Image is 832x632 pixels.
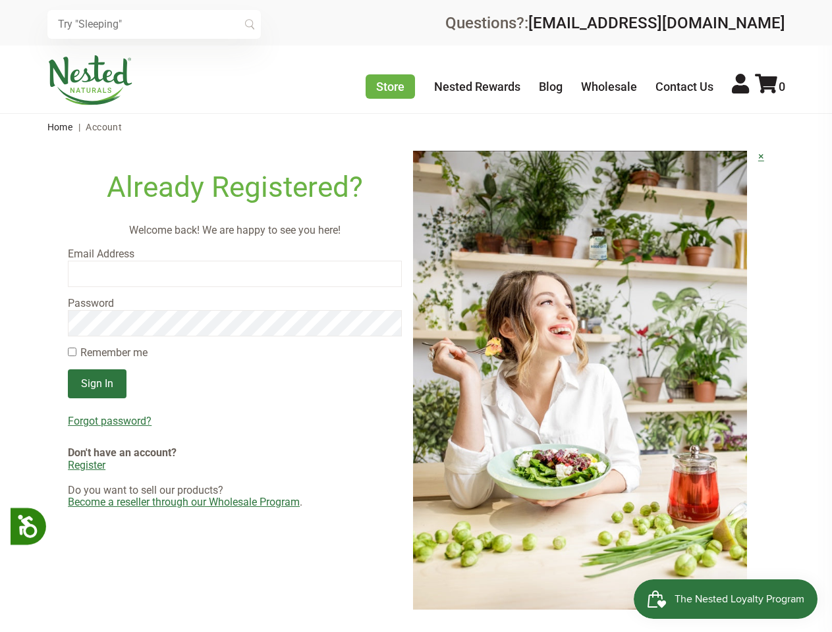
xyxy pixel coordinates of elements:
[47,114,785,140] nav: breadcrumbs
[634,579,819,619] iframe: Button to open loyalty program pop-up
[68,485,402,509] div: Do you want to sell our products? .
[68,496,300,508] a: Become a reseller through our Wholesale Program
[68,223,402,238] p: Welcome back! We are happy to see you here!
[779,80,785,93] span: 0
[68,459,105,471] a: Register
[655,80,713,93] a: Contact Us
[80,347,148,359] label: Remember me
[366,74,415,99] a: Store
[434,80,520,93] a: Nested Rewards
[68,298,402,309] label: Password
[445,15,785,31] div: Questions?:
[539,80,563,93] a: Blog
[75,122,84,132] span: |
[68,248,402,260] label: Email Address
[755,80,785,93] a: 0
[47,10,261,39] input: Try "Sleeping"
[68,415,402,427] a: Forgot password?
[581,80,637,93] a: Wholesale
[47,55,133,105] img: Nested Naturals
[528,14,785,32] a: [EMAIL_ADDRESS][DOMAIN_NAME]
[68,415,152,427] u: Forgot password?
[68,369,126,398] input: Sign In
[413,151,747,610] img: login-image.jpg
[86,122,122,132] span: Account
[68,446,177,459] strong: Don't have an account?
[68,171,402,204] h1: Already Registered?
[47,122,73,132] a: Home
[758,151,764,612] a: ×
